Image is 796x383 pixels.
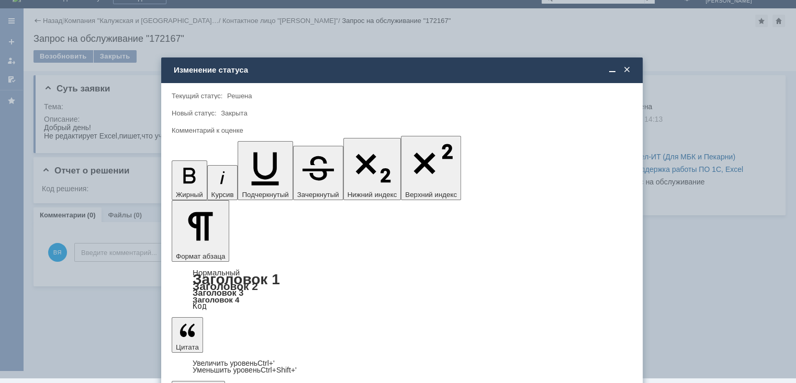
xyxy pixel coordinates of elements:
div: Изменение статуса [174,65,632,75]
span: Курсив [211,191,234,199]
span: Жирный [176,191,203,199]
span: Закрыть [622,65,632,75]
a: Заголовок 1 [193,271,280,287]
span: Подчеркнутый [242,191,288,199]
a: Заголовок 2 [193,280,258,292]
span: Цитата [176,343,199,351]
button: Верхний индекс [401,136,461,200]
span: Формат абзаца [176,252,225,260]
span: Ctrl+' [257,359,275,367]
button: Формат абзаца [172,200,229,262]
button: Подчеркнутый [238,141,293,200]
div: Формат абзаца [172,269,632,310]
div: Цитата [172,360,632,374]
span: Решена [227,92,252,100]
button: Цитата [172,317,203,353]
button: Зачеркнутый [293,146,343,200]
span: Нижний индекс [347,191,397,199]
span: Зачеркнутый [297,191,339,199]
span: Верхний индекс [405,191,457,199]
a: Нормальный [193,268,240,277]
span: Ctrl+Shift+' [261,366,297,374]
a: Заголовок 4 [193,295,239,304]
label: Новый статус: [172,109,217,117]
span: Закрыта [221,109,247,117]
button: Нижний индекс [343,138,401,200]
label: Текущий статус: [172,92,222,100]
div: Комментарий к оценке [172,127,630,134]
span: Свернуть (Ctrl + M) [607,65,618,75]
a: Decrease [193,366,297,374]
a: Заголовок 3 [193,288,243,297]
a: Код [193,301,207,311]
a: Increase [193,359,275,367]
button: Жирный [172,160,207,200]
button: Курсив [207,165,238,200]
